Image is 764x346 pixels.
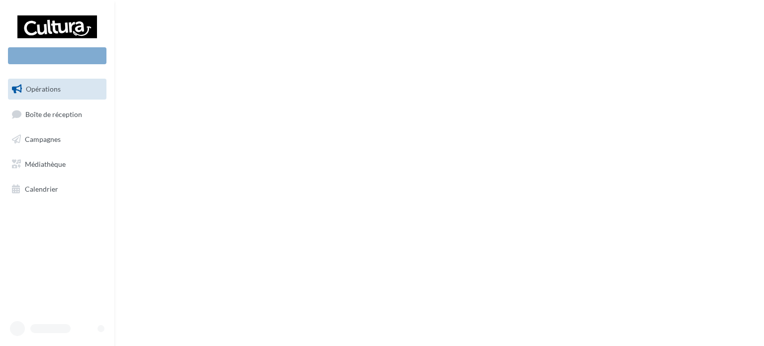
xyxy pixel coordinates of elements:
div: Nouvelle campagne [8,47,106,64]
a: Opérations [6,79,108,100]
span: Campagnes [25,135,61,143]
a: Calendrier [6,179,108,200]
span: Calendrier [25,184,58,193]
a: Campagnes [6,129,108,150]
a: Boîte de réception [6,104,108,125]
span: Opérations [26,85,61,93]
span: Médiathèque [25,160,66,168]
span: Boîte de réception [25,110,82,118]
a: Médiathèque [6,154,108,175]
